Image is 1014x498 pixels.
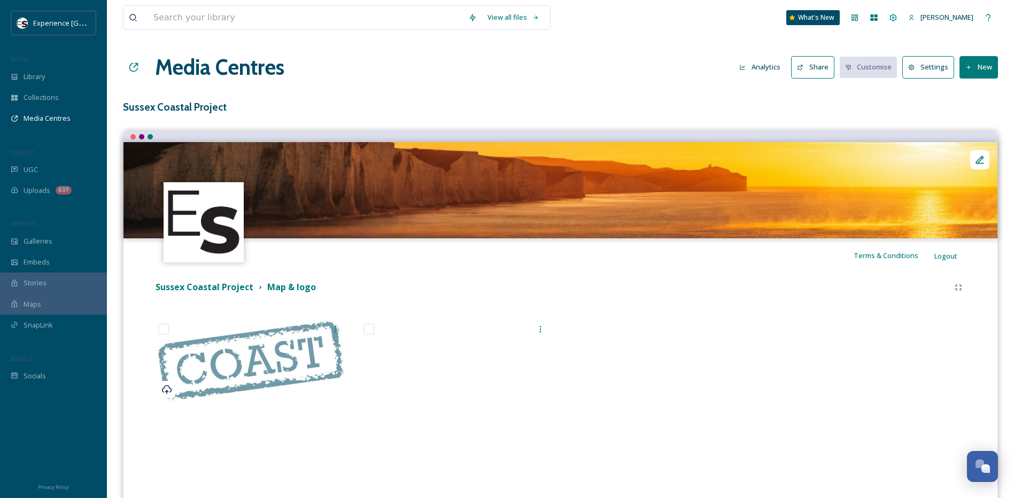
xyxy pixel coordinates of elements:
a: Settings [902,56,959,78]
span: Maps [24,299,41,309]
span: Logout [934,251,957,261]
span: COLLECT [11,148,34,156]
span: WIDGETS [11,220,35,228]
span: Stories [24,278,47,288]
button: Settings [902,56,954,78]
span: Experience [GEOGRAPHIC_DATA] [33,18,139,28]
input: Search your library [148,6,463,29]
span: Embeds [24,257,50,267]
a: View all files [482,7,545,28]
div: 637 [56,186,72,194]
span: [PERSON_NAME] [920,12,973,22]
span: Privacy Policy [38,484,69,491]
span: Socials [24,371,46,381]
span: Collections [24,92,59,103]
button: Share [791,56,834,78]
button: Customise [840,57,897,77]
img: snaplink header (1).png [123,142,997,238]
a: Analytics [734,57,791,77]
span: Galleries [24,236,52,246]
strong: Sussex Coastal Project [156,281,253,293]
a: Privacy Policy [38,480,69,493]
span: UGC [24,165,38,175]
a: Customise [840,57,903,77]
a: Media Centres [155,51,284,83]
button: Open Chat [967,451,998,482]
a: Terms & Conditions [854,249,934,262]
img: Coast Stamp.jpg [153,318,347,404]
button: New [959,56,998,78]
span: Media Centres [24,113,71,123]
button: Analytics [734,57,786,77]
img: WSCC%20ES%20Socials%20Icon%20-%20Secondary%20-%20Black.jpg [17,18,28,28]
a: What's New [786,10,840,25]
img: WSCC%20ES%20Socials%20Icon%20-%20Secondary%20-%20Black.jpg [165,183,243,261]
strong: Map & logo [267,281,316,293]
span: MEDIA [11,55,29,63]
span: Terms & Conditions [854,251,918,260]
span: SOCIALS [11,354,32,362]
span: Uploads [24,185,50,196]
span: Library [24,72,45,82]
h3: Sussex Coastal Project [123,99,998,115]
span: SnapLink [24,320,53,330]
a: [PERSON_NAME] [903,7,979,28]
